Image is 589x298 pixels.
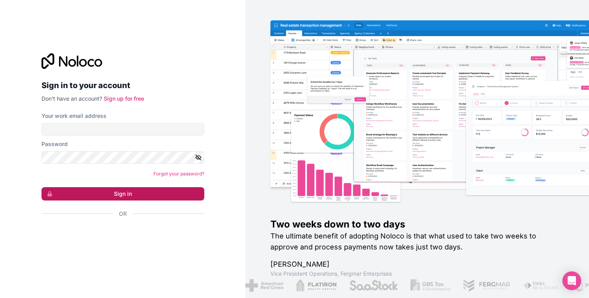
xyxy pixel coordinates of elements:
[270,259,564,270] h1: [PERSON_NAME]
[295,279,335,292] img: /assets/flatiron-C8eUkumj.png
[38,226,202,244] iframe: Sign in with Google Button
[562,271,581,290] div: Open Intercom Messenger
[409,279,449,292] img: /assets/gbstax-C-GtDUiK.png
[41,112,106,120] label: Your work email address
[153,171,204,177] a: Forgot your password?
[270,218,564,231] h1: Two weeks down to two days
[270,270,564,278] h1: Vice President Operations , Fergmar Enterprises
[41,151,204,164] input: Password
[183,154,189,161] img: npw-badge-icon-locked.svg
[348,279,397,292] img: /assets/saastock-C6Zbiodz.png
[41,78,204,92] h2: Sign in to your account
[244,279,282,292] img: /assets/american-red-cross-BAupjrZR.png
[41,140,68,148] label: Password
[104,95,144,102] a: Sign up for free
[461,279,509,292] img: /assets/fergmar-CudnrXN5.png
[41,95,102,102] span: Don't have an account?
[119,210,127,218] span: Or
[41,187,204,200] button: Sign in
[522,279,558,292] img: /assets/fiera-fwj2N5v4.png
[193,126,199,132] img: npw-badge-icon-locked.svg
[270,231,564,253] h2: The ultimate benefit of adopting Noloco is that what used to take two weeks to approve and proces...
[41,123,204,135] input: Email address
